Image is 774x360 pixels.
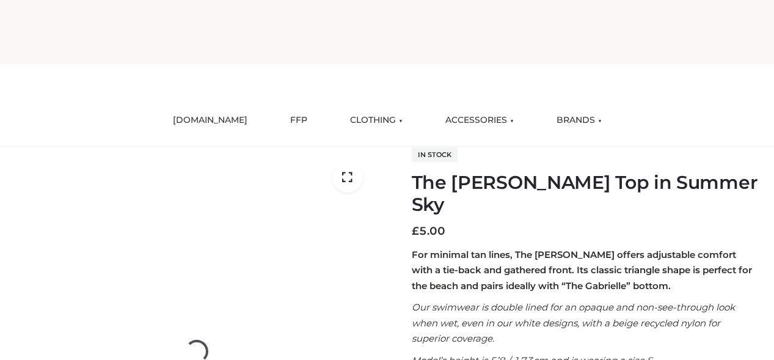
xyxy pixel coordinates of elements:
em: Our swimwear is double lined for an opaque and non-see-through look when wet, even in our white d... [412,301,735,344]
h1: The [PERSON_NAME] Top in Summer Sky [412,172,759,216]
a: BRANDS [547,107,611,134]
a: ACCESSORIES [436,107,523,134]
a: FFP [281,107,316,134]
a: CLOTHING [341,107,412,134]
span: In stock [412,147,458,162]
strong: For minimal tan lines, The [PERSON_NAME] offers adjustable comfort with a tie-back and gathered f... [412,249,752,292]
span: £ [412,224,419,238]
a: [DOMAIN_NAME] [164,107,257,134]
bdi: 5.00 [412,224,445,238]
